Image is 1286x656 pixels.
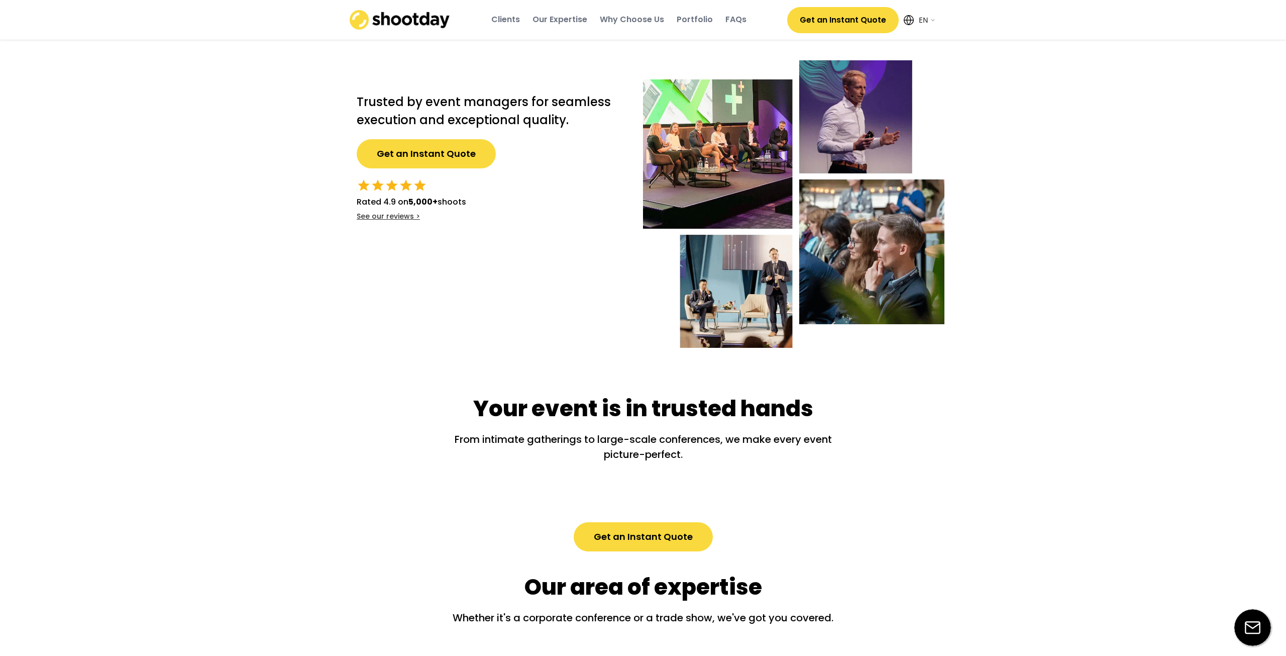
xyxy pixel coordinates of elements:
[442,610,844,633] div: Whether it's a corporate conference or a trade show, we've got you covered.
[357,93,623,129] h2: Trusted by event managers for seamless execution and exceptional quality.
[491,14,520,25] div: Clients
[371,178,385,193] button: star
[357,178,371,193] button: star
[350,10,450,30] img: shootday_logo.png
[904,15,914,25] img: Icon%20feather-globe%20%281%29.svg
[473,393,813,424] div: Your event is in trusted hands
[600,14,664,25] div: Why Choose Us
[574,522,713,551] button: Get an Instant Quote
[357,139,496,168] button: Get an Instant Quote
[524,572,762,603] div: Our area of expertise
[643,60,944,348] img: Event-hero-intl%402x.webp
[408,196,438,208] strong: 5,000+
[357,212,420,222] div: See our reviews >
[677,14,713,25] div: Portfolio
[532,14,587,25] div: Our Expertise
[1234,609,1271,646] img: email-icon%20%281%29.svg
[725,14,746,25] div: FAQs
[357,196,466,208] div: Rated 4.9 on shoots
[399,178,413,193] button: star
[413,178,427,193] button: star
[787,7,899,33] button: Get an Instant Quote
[442,432,844,462] div: From intimate gatherings to large-scale conferences, we make every event picture-perfect.
[385,178,399,193] button: star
